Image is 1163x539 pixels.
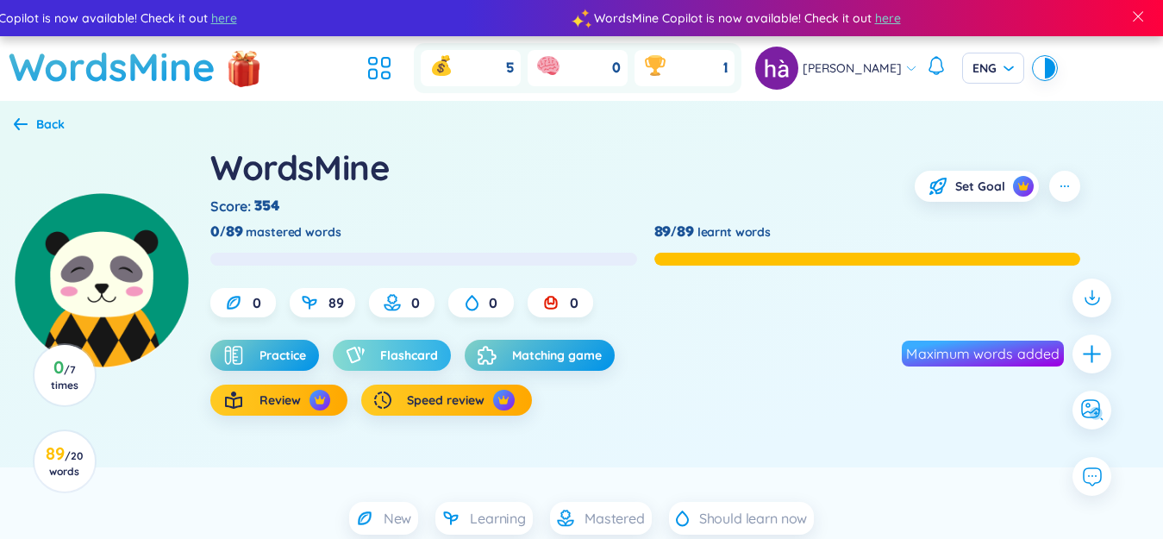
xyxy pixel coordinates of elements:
[210,340,319,371] button: Practice
[210,385,347,416] button: Reviewcrown icon
[254,197,279,216] span: 354
[253,293,261,312] span: 0
[612,59,621,78] span: 0
[210,144,390,191] div: WordsMine
[915,171,1039,202] button: Set Goalcrown icon
[384,509,412,528] span: New
[49,449,83,478] span: / 20 words
[246,222,341,241] span: mastered words
[654,222,694,241] div: 89/89
[45,360,84,392] h3: 0
[465,340,615,371] button: Matching game
[852,9,878,28] span: here
[45,447,84,478] h3: 89
[470,509,526,528] span: Learning
[497,394,510,406] img: crown icon
[803,59,902,78] span: [PERSON_NAME]
[723,59,728,78] span: 1
[1017,180,1029,192] img: crown icon
[210,197,283,216] div: Score :
[314,394,326,406] img: crown icon
[411,293,420,312] span: 0
[512,347,602,364] span: Matching game
[506,59,514,78] span: 5
[9,36,216,97] a: WordsMine
[955,178,1005,195] span: Set Goal
[188,9,214,28] span: here
[570,293,578,312] span: 0
[1081,343,1103,365] span: plus
[328,293,344,312] span: 89
[361,385,531,416] button: Speed reviewcrown icon
[333,340,451,371] button: Flashcard
[259,392,301,409] span: Review
[259,347,306,364] span: Practice
[972,60,1014,77] span: ENG
[755,47,803,90] a: avatar
[210,222,242,241] div: 0/89
[380,347,438,364] span: Flashcard
[699,509,807,528] span: Should learn now
[36,115,65,134] div: Back
[51,363,78,392] span: / 7 times
[489,293,497,312] span: 0
[585,509,645,528] span: Mastered
[14,118,65,134] a: Back
[697,222,771,241] span: learnt words
[227,44,261,96] img: flashSalesIcon.a7f4f837.png
[755,47,798,90] img: avatar
[407,392,485,409] span: Speed review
